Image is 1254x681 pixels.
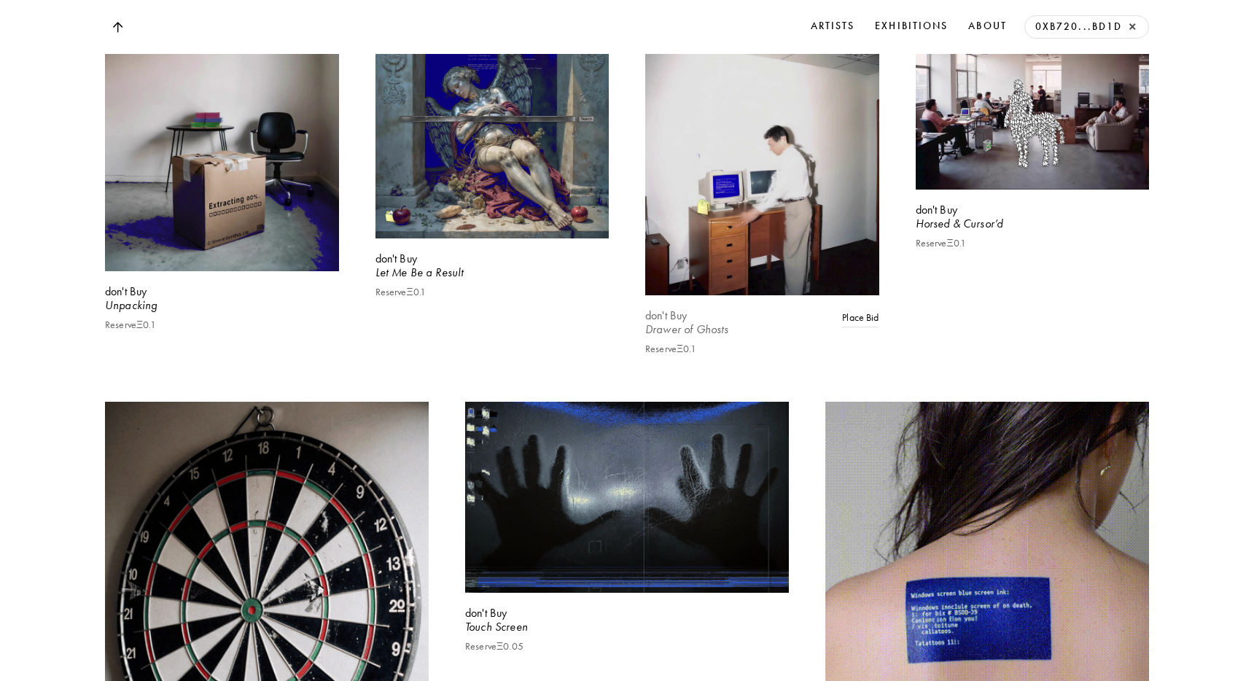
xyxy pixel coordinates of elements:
[645,4,879,402] a: don't BuyDrawer of GhostsReserveΞ0.1Place Bid
[842,310,879,326] div: Place Bid
[375,287,427,298] p: Reserve Ξ 0.1
[465,402,789,593] img: Touch Screen
[872,15,951,39] a: Exhibitions
[645,308,687,322] b: don't Buy
[375,252,417,265] b: don't Buy
[916,216,1150,232] div: Horsed & Cursor’d
[965,15,1010,39] a: About
[105,319,156,331] p: Reserve Ξ 0.1
[465,619,789,635] div: Touch Screen
[808,15,858,39] a: Artists
[105,4,339,402] a: don't BuyUnpackingReserveΞ0.1
[916,203,957,217] b: don't Buy
[105,284,147,298] b: don't Buy
[645,322,879,338] div: Drawer of Ghosts
[375,4,610,402] a: don't BuyLet Me Be a ResultReserveΞ0.1
[916,4,1150,402] a: don't BuyHorsed & Cursor’dReserveΞ0.1
[465,641,523,653] p: Reserve Ξ 0.05
[105,297,339,314] div: Unpacking
[645,343,696,355] p: Reserve Ξ 0.1
[1126,21,1138,34] button: ×
[112,22,122,33] img: Top
[1032,16,1141,38] a: 0xb720...bD1d ×
[375,265,610,281] div: Let Me Be a Result
[465,606,507,620] b: don't Buy
[916,238,967,249] p: Reserve Ξ 0.1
